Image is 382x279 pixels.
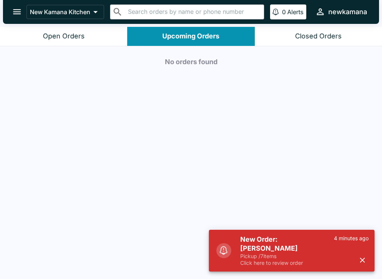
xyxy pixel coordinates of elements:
div: Upcoming Orders [162,32,219,41]
div: Closed Orders [295,32,342,41]
p: Pickup / 7 items [240,253,334,260]
button: newkamana [312,4,370,20]
p: New Kamana Kitchen [30,8,90,16]
p: 4 minutes ago [334,235,369,242]
button: New Kamana Kitchen [26,5,104,19]
p: 0 [282,8,286,16]
p: Click here to review order [240,260,334,266]
p: Alerts [287,8,303,16]
button: open drawer [7,2,26,21]
input: Search orders by name or phone number [126,7,261,17]
div: Open Orders [43,32,85,41]
h5: New Order: [PERSON_NAME] [240,235,334,253]
div: newkamana [328,7,367,16]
